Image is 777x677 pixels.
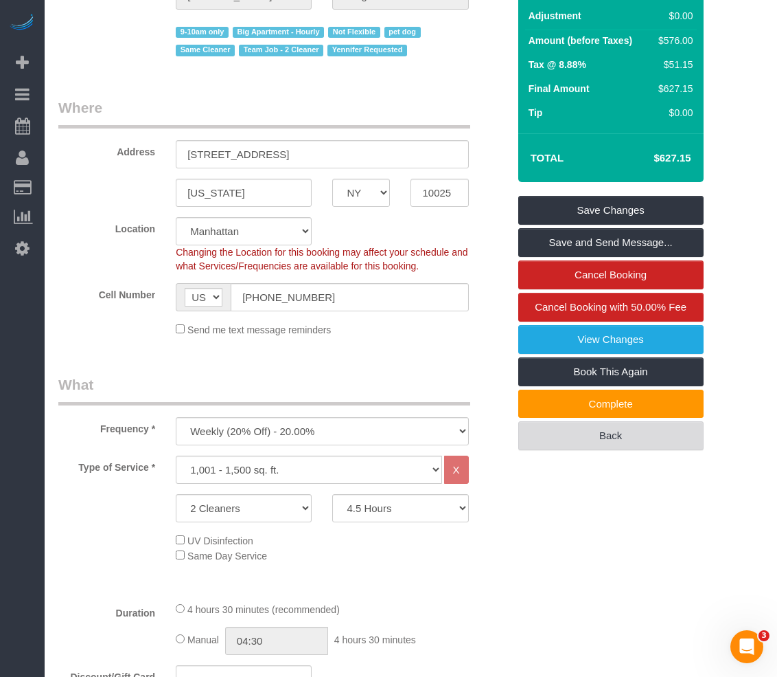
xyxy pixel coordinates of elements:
a: Cancel Booking [518,260,704,289]
label: Duration [48,601,165,620]
div: $0.00 [648,106,693,120]
label: Adjustment [529,9,581,23]
label: Frequency * [48,417,165,436]
label: Amount (before Taxes) [529,34,632,47]
span: Cancel Booking with 50.00% Fee [535,301,686,313]
span: UV Disinfection [187,535,253,546]
span: 4 hours 30 minutes [334,634,416,645]
span: Team Job - 2 Cleaner [239,45,323,56]
label: Address [48,140,165,159]
span: Send me text message reminders [187,324,331,335]
a: Book This Again [518,357,704,386]
span: 9-10am only [176,27,229,38]
label: Location [48,217,165,236]
div: $51.15 [648,58,693,71]
label: Cell Number [48,283,165,302]
img: Automaid Logo [8,14,36,33]
a: Save and Send Message... [518,228,704,257]
div: $627.15 [648,82,693,96]
input: Zip Code [410,179,468,207]
label: Tax @ 8.88% [529,58,586,71]
input: Cell Number [231,283,468,311]
div: $0.00 [648,9,693,23]
h4: $627.15 [612,153,691,164]
a: View Changes [518,325,704,354]
span: Same Cleaner [176,45,235,56]
input: City [176,179,312,207]
div: $576.00 [648,34,693,47]
span: Not Flexible [328,27,380,38]
label: Type of Service * [48,456,165,474]
a: Complete [518,390,704,419]
a: Back [518,421,704,450]
span: Same Day Service [187,551,267,562]
label: Tip [529,106,543,120]
iframe: Intercom live chat [730,630,763,663]
span: Manual [187,634,219,645]
strong: Total [531,152,564,164]
a: Cancel Booking with 50.00% Fee [518,293,704,322]
label: Final Amount [529,82,590,96]
span: pet dog [384,27,421,38]
span: Changing the Location for this booking may affect your schedule and what Services/Frequencies are... [176,247,467,271]
span: Yennifer Requested [327,45,407,56]
span: 4 hours 30 minutes (recommended) [187,604,340,615]
span: Big Apartment - Hourly [233,27,324,38]
legend: Where [58,98,470,129]
span: 3 [758,630,769,641]
legend: What [58,375,470,406]
a: Save Changes [518,196,704,225]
